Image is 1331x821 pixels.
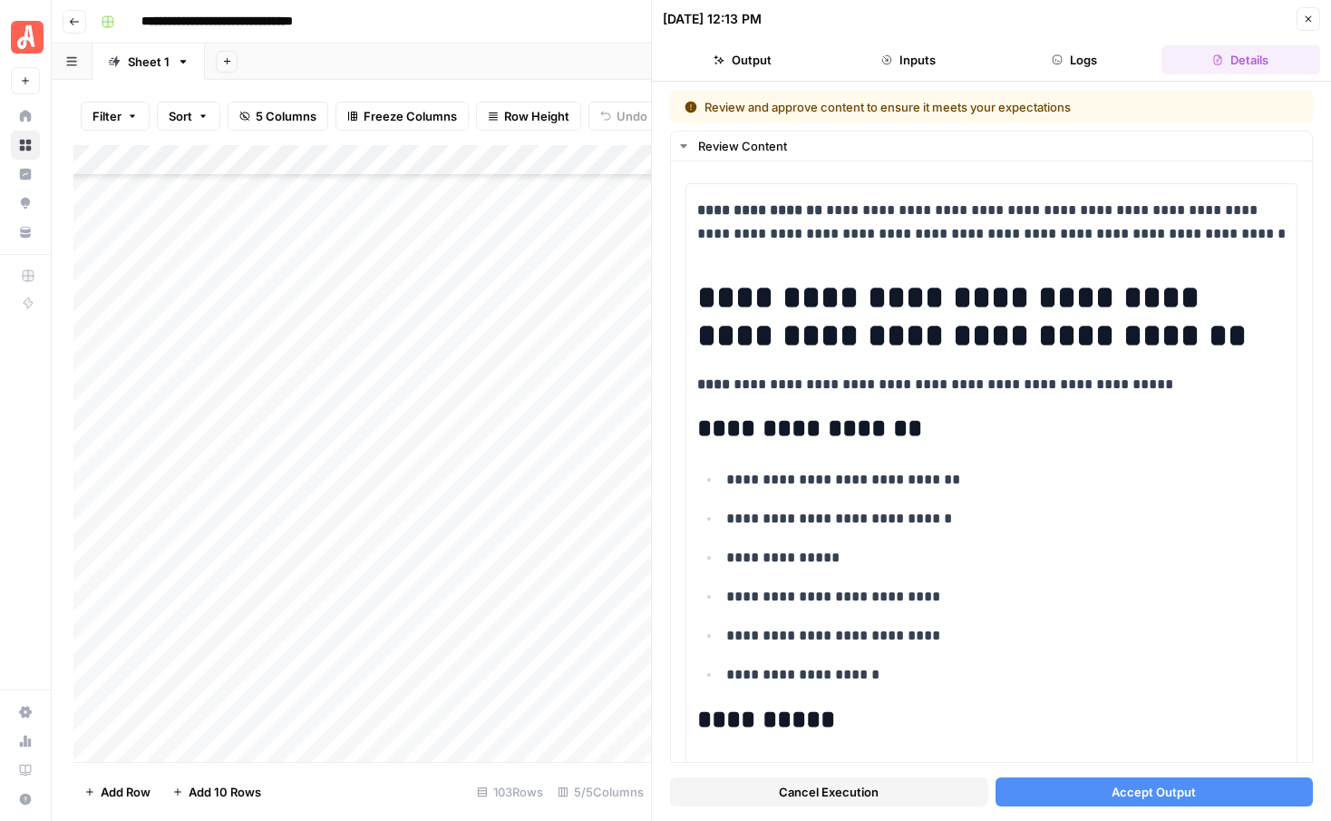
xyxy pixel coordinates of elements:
[670,777,988,806] button: Cancel Execution
[256,107,316,125] span: 5 Columns
[996,45,1154,74] button: Logs
[11,15,40,60] button: Workspace: Angi
[550,777,651,806] div: 5/5 Columns
[698,137,1301,155] div: Review Content
[92,44,205,80] a: Sheet 1
[829,45,987,74] button: Inputs
[128,53,170,71] div: Sheet 1
[588,102,659,131] button: Undo
[11,102,40,131] a: Home
[11,218,40,247] a: Your Data
[11,160,40,189] a: Insights
[11,131,40,160] a: Browse
[157,102,220,131] button: Sort
[161,777,272,806] button: Add 10 Rows
[1161,45,1320,74] button: Details
[11,21,44,54] img: Angi Logo
[476,102,581,131] button: Row Height
[779,783,879,801] span: Cancel Execution
[685,98,1185,116] div: Review and approve content to ensure it meets your expectations
[663,10,762,28] div: [DATE] 12:13 PM
[335,102,469,131] button: Freeze Columns
[11,189,40,218] a: Opportunities
[11,756,40,785] a: Learning Hub
[663,45,821,74] button: Output
[617,107,647,125] span: Undo
[169,107,192,125] span: Sort
[92,107,121,125] span: Filter
[189,783,261,801] span: Add 10 Rows
[11,785,40,814] button: Help + Support
[81,102,150,131] button: Filter
[228,102,328,131] button: 5 Columns
[11,698,40,727] a: Settings
[470,777,550,806] div: 103 Rows
[11,727,40,756] a: Usage
[996,777,1314,806] button: Accept Output
[101,783,151,801] span: Add Row
[671,132,1312,161] button: Review Content
[73,777,161,806] button: Add Row
[504,107,569,125] span: Row Height
[1112,783,1196,801] span: Accept Output
[364,107,457,125] span: Freeze Columns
